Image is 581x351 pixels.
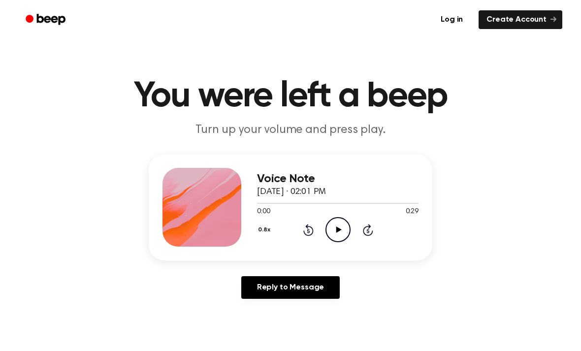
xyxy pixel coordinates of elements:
button: 0.8x [257,222,274,238]
span: 0:29 [406,207,419,217]
span: [DATE] · 02:01 PM [257,188,326,196]
h3: Voice Note [257,172,419,186]
a: Log in [431,8,473,31]
a: Beep [19,10,74,30]
p: Turn up your volume and press play. [101,122,480,138]
a: Reply to Message [241,276,340,299]
a: Create Account [479,10,562,29]
h1: You were left a beep [38,79,543,114]
span: 0:00 [257,207,270,217]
